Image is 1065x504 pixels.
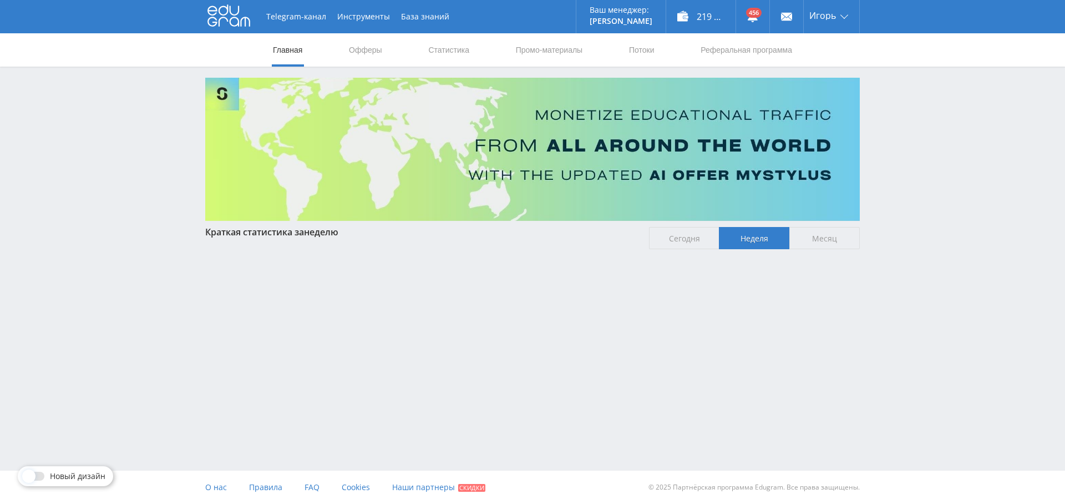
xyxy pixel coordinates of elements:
div: © 2025 Партнёрская программа Edugram. Все права защищены. [538,471,860,504]
span: Новый дизайн [50,472,105,481]
span: Наши партнеры [392,482,455,492]
span: FAQ [305,482,319,492]
a: Статистика [427,33,470,67]
a: О нас [205,471,227,504]
a: Cookies [342,471,370,504]
a: Потоки [628,33,656,67]
span: Скидки [458,484,485,492]
span: Cookies [342,482,370,492]
p: [PERSON_NAME] [590,17,652,26]
a: Правила [249,471,282,504]
a: Главная [272,33,303,67]
img: Banner [205,78,860,221]
span: Правила [249,482,282,492]
span: О нас [205,482,227,492]
a: Наши партнеры Скидки [392,471,485,504]
span: Сегодня [649,227,719,249]
a: Офферы [348,33,383,67]
a: Реферальная программа [699,33,793,67]
span: Игорь [809,11,836,20]
p: Ваш менеджер: [590,6,652,14]
div: Краткая статистика за [205,227,638,237]
span: Месяц [789,227,860,249]
a: FAQ [305,471,319,504]
span: неделю [304,226,338,238]
a: Промо-материалы [515,33,584,67]
span: Неделя [719,227,789,249]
